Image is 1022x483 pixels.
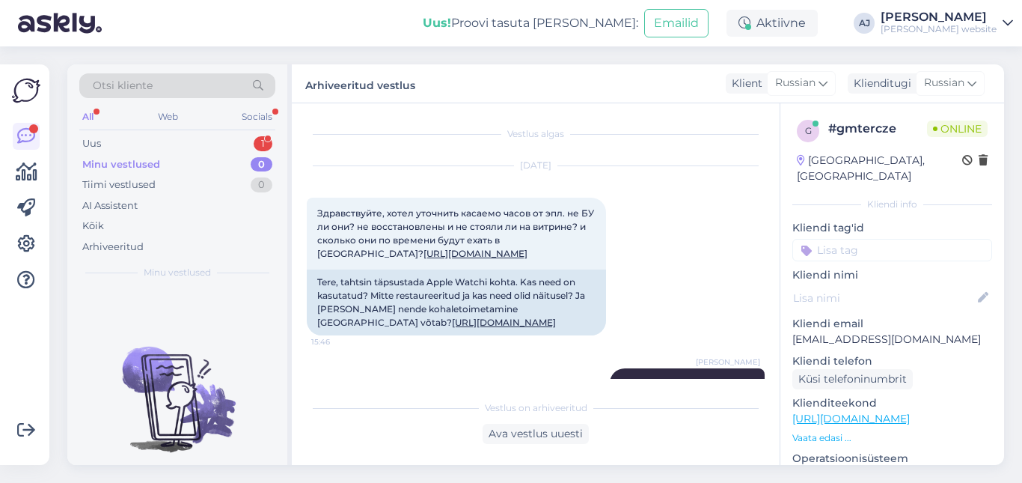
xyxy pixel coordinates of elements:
div: Minu vestlused [82,157,160,172]
div: Uus [82,136,101,151]
div: Küsi telefoninumbrit [792,369,913,389]
p: [EMAIL_ADDRESS][DOMAIN_NAME] [792,332,992,347]
p: Kliendi nimi [792,267,992,283]
p: Vaata edasi ... [792,431,992,445]
b: Uus! [423,16,451,30]
button: Emailid [644,9,709,37]
div: [PERSON_NAME] website [881,23,997,35]
span: 15:46 [311,336,367,347]
span: Minu vestlused [144,266,211,279]
span: Добрый день! У нас только новинки. Доставка в течение недели! [620,378,754,430]
a: [URL][DOMAIN_NAME] [792,412,910,425]
div: Tere, tahtsin täpsustada Apple Watchi kohta. Kas need on kasutatud? Mitte restaureeritud ja kas n... [307,270,606,335]
span: Vestlus on arhiveeritud [485,401,587,415]
p: Kliendi telefon [792,353,992,369]
div: AI Assistent [82,198,138,213]
div: [GEOGRAPHIC_DATA], [GEOGRAPHIC_DATA] [797,153,962,184]
p: Kliendi email [792,316,992,332]
div: Kliendi info [792,198,992,211]
img: No chats [67,320,287,455]
div: Proovi tasuta [PERSON_NAME]: [423,14,638,32]
div: Aktiivne [726,10,818,37]
div: Vestlus algas [307,127,765,141]
div: Tiimi vestlused [82,177,156,192]
input: Lisa tag [792,239,992,261]
div: # gmtercze [828,120,927,138]
div: Klienditugi [848,76,911,91]
span: Russian [924,75,964,91]
div: 0 [251,157,272,172]
div: Socials [239,107,275,127]
input: Lisa nimi [793,290,975,306]
div: Web [155,107,181,127]
label: Arhiveeritud vestlus [305,73,415,94]
a: [URL][DOMAIN_NAME] [452,317,556,328]
a: [PERSON_NAME][PERSON_NAME] website [881,11,1013,35]
span: g [805,125,812,136]
p: Kliendi tag'id [792,220,992,236]
div: AJ [854,13,875,34]
div: [PERSON_NAME] [881,11,997,23]
div: All [79,107,97,127]
span: Otsi kliente [93,78,153,94]
div: Ava vestlus uuesti [483,424,589,444]
span: [PERSON_NAME] [696,356,760,368]
p: Klienditeekond [792,395,992,411]
div: 1 [254,136,272,151]
span: Online [927,121,988,137]
div: Kõik [82,219,104,234]
img: Askly Logo [12,76,40,105]
div: [DATE] [307,159,765,172]
div: 0 [251,177,272,192]
div: Klient [726,76,762,91]
span: Russian [775,75,816,91]
div: Arhiveeritud [82,240,144,255]
a: [URL][DOMAIN_NAME] [423,248,527,259]
p: Operatsioonisüsteem [792,451,992,467]
span: Здравствуйте, хотел уточнить касаемо часов от эпл. не БУ ли они? не восстановлены и не стояли ли ... [317,207,596,259]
